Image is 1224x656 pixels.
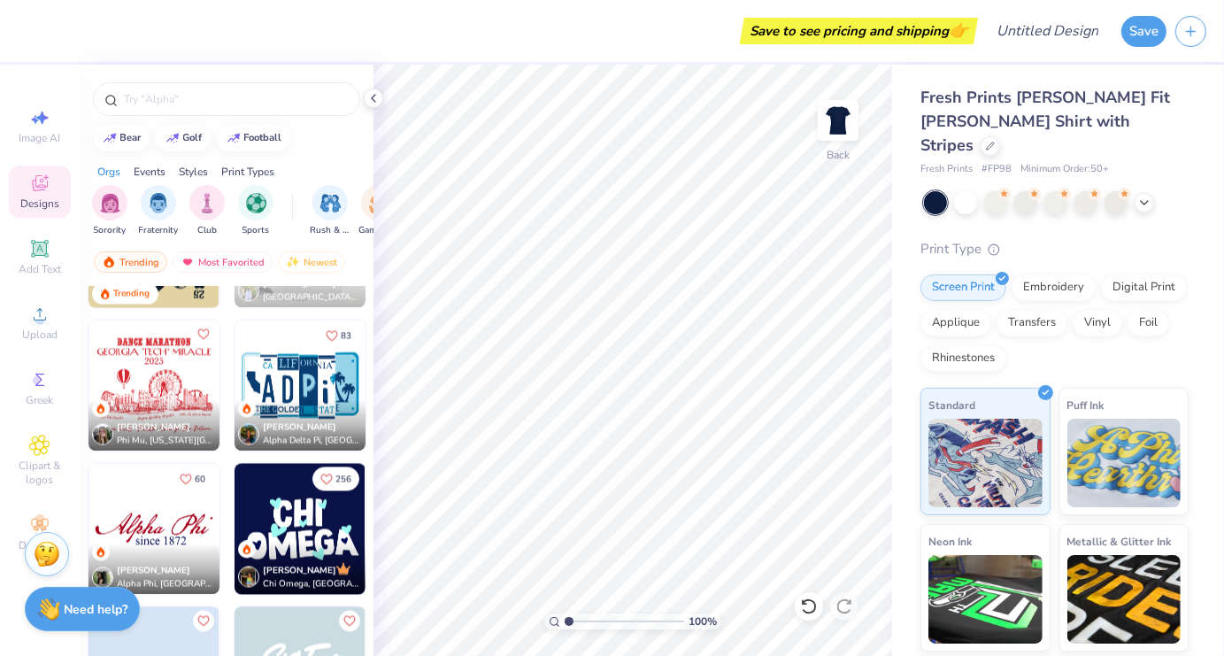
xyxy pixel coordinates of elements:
[117,578,212,591] span: Alpha Phi, [GEOGRAPHIC_DATA][US_STATE]
[173,251,273,273] div: Most Favorited
[336,562,350,576] img: topCreatorCrown.gif
[117,435,212,448] span: Phi Mu, [US_STATE][GEOGRAPHIC_DATA]
[928,396,975,414] span: Standard
[997,310,1067,336] div: Transfers
[197,224,217,237] span: Club
[193,611,214,632] button: Like
[120,133,142,143] div: bear
[263,291,358,305] span: [GEOGRAPHIC_DATA], [GEOGRAPHIC_DATA][US_STATE]
[1067,396,1105,414] span: Puff Ink
[263,578,358,591] span: Chi Omega, [GEOGRAPHIC_DATA][US_STATE]
[238,567,259,588] img: Avatar
[97,164,120,180] div: Orgs
[310,185,350,237] button: filter button
[358,185,399,237] button: filter button
[217,125,290,151] button: football
[689,614,717,629] span: 100 %
[219,464,350,595] img: a2622a10-1345-40b9-a1c1-24c35d8b0bd4
[920,162,973,177] span: Fresh Prints
[235,320,366,451] img: ee7bff2d-b05c-4267-bb73-f18c4cc07810
[920,239,1189,259] div: Print Type
[1067,419,1182,507] img: Puff Ink
[172,467,213,491] button: Like
[19,262,61,276] span: Add Text
[310,224,350,237] span: Rush & Bid
[286,256,300,268] img: Newest.gif
[92,185,127,237] button: filter button
[928,532,972,551] span: Neon Ink
[920,310,991,336] div: Applique
[263,435,358,448] span: Alpha Delta Pi, [GEOGRAPHIC_DATA][US_STATE]
[183,133,203,143] div: golf
[19,538,61,552] span: Decorate
[122,90,349,108] input: Try "Alpha"
[278,251,345,273] div: Newest
[949,19,968,41] span: 👉
[358,224,399,237] span: Game Day
[189,185,225,237] div: filter for Club
[310,185,350,237] div: filter for Rush & Bid
[139,224,179,237] span: Fraternity
[365,320,496,451] img: 7322b26d-6ee9-4991-9419-8db785cefc1a
[242,224,270,237] span: Sports
[1073,310,1122,336] div: Vinyl
[318,324,359,348] button: Like
[238,281,259,302] img: Avatar
[89,320,219,451] img: a8ad3fe3-573d-4a75-a453-009ad3e9e2d7
[358,185,399,237] div: filter for Game Day
[1121,16,1166,47] button: Save
[341,332,351,341] span: 83
[103,133,117,143] img: trend_line.gif
[221,164,274,180] div: Print Types
[263,565,336,577] span: [PERSON_NAME]
[238,185,273,237] div: filter for Sports
[1020,162,1109,177] span: Minimum Order: 50 +
[235,464,366,595] img: 550cd1fa-9613-4d62-9146-88dcd87dbd73
[827,147,850,163] div: Back
[92,567,113,589] img: Avatar
[149,193,168,213] img: Fraternity Image
[320,193,341,213] img: Rush & Bid Image
[100,193,120,213] img: Sorority Image
[195,475,205,484] span: 60
[1128,310,1169,336] div: Foil
[1101,274,1187,301] div: Digital Print
[244,133,282,143] div: football
[94,224,127,237] span: Sorority
[920,87,1170,156] span: Fresh Prints [PERSON_NAME] Fit [PERSON_NAME] Shirt with Stripes
[820,103,856,138] img: Back
[189,185,225,237] button: filter button
[20,197,59,211] span: Designs
[9,459,71,487] span: Clipart & logos
[1012,274,1096,301] div: Embroidery
[92,185,127,237] div: filter for Sorority
[193,324,214,345] button: Like
[156,125,211,151] button: golf
[197,193,217,213] img: Club Image
[238,185,273,237] button: filter button
[117,565,190,577] span: [PERSON_NAME]
[339,611,360,632] button: Like
[227,133,241,143] img: trend_line.gif
[181,256,195,268] img: most_fav.gif
[113,288,150,301] div: Trending
[102,256,116,268] img: trending.gif
[312,467,359,491] button: Like
[238,424,259,445] img: Avatar
[744,18,974,44] div: Save to see pricing and shipping
[19,131,61,145] span: Image AI
[1067,555,1182,644] img: Metallic & Glitter Ink
[139,185,179,237] button: filter button
[1067,532,1172,551] span: Metallic & Glitter Ink
[89,464,219,595] img: 8f855969-e3ec-4067-a87f-eb6710f85a1e
[928,555,1043,644] img: Neon Ink
[928,419,1043,507] img: Standard
[93,125,150,151] button: bear
[246,193,266,213] img: Sports Image
[365,464,496,595] img: a100c820-ed36-4ced-8d7d-6e7f92d2a40e
[263,421,336,434] span: [PERSON_NAME]
[166,133,180,143] img: trend_line.gif
[134,164,166,180] div: Events
[982,162,1012,177] span: # FP98
[369,193,389,213] img: Game Day Image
